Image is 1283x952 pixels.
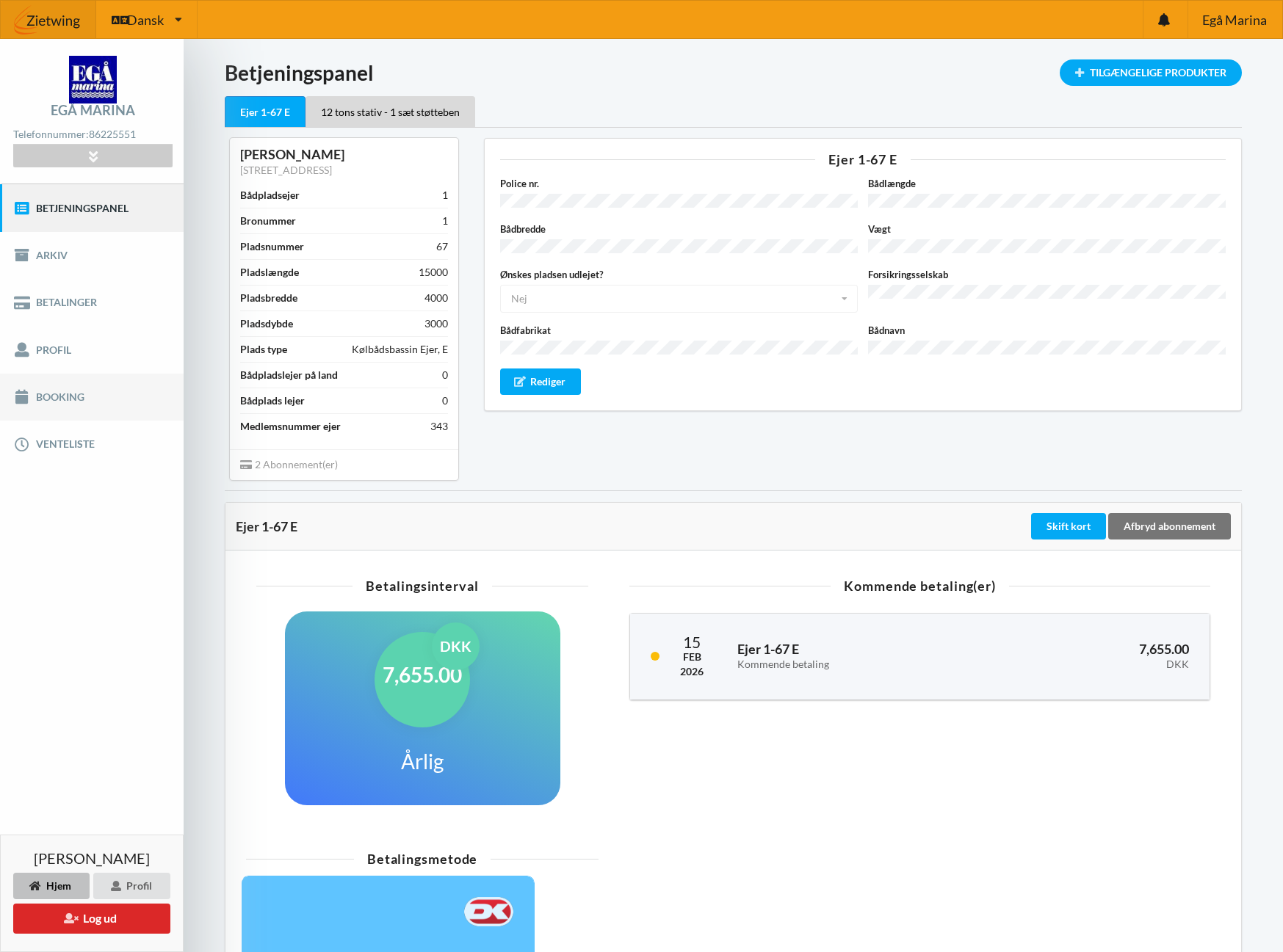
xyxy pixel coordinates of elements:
h1: 7,655.00 [383,661,462,688]
span: Dansk [127,13,164,26]
img: logo [69,56,117,103]
label: Bådfabrikat [500,323,858,338]
div: Bronummer [240,214,296,228]
button: Log ud [13,904,170,934]
div: Betalingsmetode [246,852,599,865]
div: 0 [442,393,448,408]
div: Hjem [13,873,90,899]
span: 2 Abonnement(er) [240,458,338,470]
label: Vægt [868,222,1226,236]
h3: 7,655.00 [994,641,1189,670]
div: Kommende betaling(er) [629,579,1210,592]
div: Pladsbredde [240,291,297,305]
div: Tilgængelige Produkter [1060,59,1242,86]
div: Kølbådsbassin Ejer, E [352,342,448,357]
div: 343 [430,419,448,434]
label: Bådlængde [868,176,1226,191]
label: Forsikringsselskab [868,267,1226,282]
label: Ønskes pladsen udlejet? [500,267,858,282]
div: 3000 [424,316,448,331]
h1: Årlig [401,748,444,774]
span: [PERSON_NAME] [34,851,150,865]
div: Skift kort [1031,513,1106,539]
div: 2026 [680,664,704,679]
div: 15 [680,634,704,650]
div: 0 [442,368,448,382]
div: Ejer 1-67 E [225,96,306,128]
label: Bådbredde [500,222,858,236]
div: Telefonnummer: [13,125,172,145]
div: 4000 [424,291,448,305]
div: 12 tons stativ - 1 sæt støtteben [306,96,475,127]
div: Profil [93,873,170,899]
div: Kommende betaling [737,658,974,671]
a: [STREET_ADDRESS] [240,164,332,176]
label: Police nr. [500,176,858,191]
div: Bådpladslejer på land [240,368,338,382]
div: 1 [442,214,448,228]
div: Medlemsnummer ejer [240,419,341,434]
div: Bådplads lejer [240,393,305,408]
strong: 86225551 [89,128,136,140]
div: Ejer 1-67 E [236,519,1028,534]
div: Rediger [500,368,581,395]
div: Bådpladsejer [240,188,300,203]
div: Plads type [240,342,287,357]
div: Pladslængde [240,265,299,280]
h1: Betjeningspanel [225,59,1242,86]
label: Bådnavn [868,323,1226,338]
h3: Ejer 1-67 E [737,641,974,670]
div: Egå Marina [51,103,135,117]
div: Ejer 1-67 E [500,153,1226,166]
div: 67 [436,239,448,254]
div: Pladsdybde [240,316,293,331]
div: 1 [442,188,448,203]
div: Pladsnummer [240,239,304,254]
span: Egå Marina [1202,13,1267,26]
div: 15000 [419,265,448,280]
div: [PERSON_NAME] [240,146,448,163]
div: Betalingsinterval [256,579,588,592]
div: DKK [994,658,1189,671]
div: Afbryd abonnement [1108,513,1231,539]
div: Feb [680,650,704,664]
img: F+AAQC4Rur0ZFP9BwAAAABJRU5ErkJggg== [464,897,513,926]
div: DKK [432,622,480,670]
